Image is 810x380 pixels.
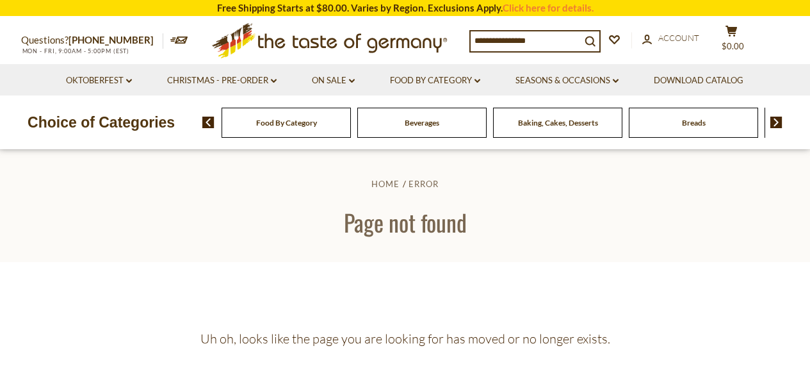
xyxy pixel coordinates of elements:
a: Food By Category [256,118,317,128]
h1: Page not found [40,208,770,236]
a: Click here for details. [503,2,594,13]
a: Home [371,179,400,189]
h4: Uh oh, looks like the page you are looking for has moved or no longer exists. [21,331,790,347]
p: Questions? [21,32,163,49]
a: Error [409,179,439,189]
img: next arrow [770,117,782,128]
img: previous arrow [202,117,215,128]
span: Account [658,33,699,43]
a: On Sale [312,74,355,88]
a: Beverages [405,118,439,128]
a: Baking, Cakes, Desserts [518,118,598,128]
a: Download Catalog [654,74,743,88]
a: Breads [682,118,706,128]
span: MON - FRI, 9:00AM - 5:00PM (EST) [21,47,130,54]
a: Food By Category [390,74,480,88]
a: [PHONE_NUMBER] [69,34,154,45]
button: $0.00 [713,25,751,57]
a: Christmas - PRE-ORDER [167,74,277,88]
a: Seasons & Occasions [515,74,619,88]
a: Oktoberfest [66,74,132,88]
a: Account [642,31,699,45]
span: $0.00 [722,41,744,51]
